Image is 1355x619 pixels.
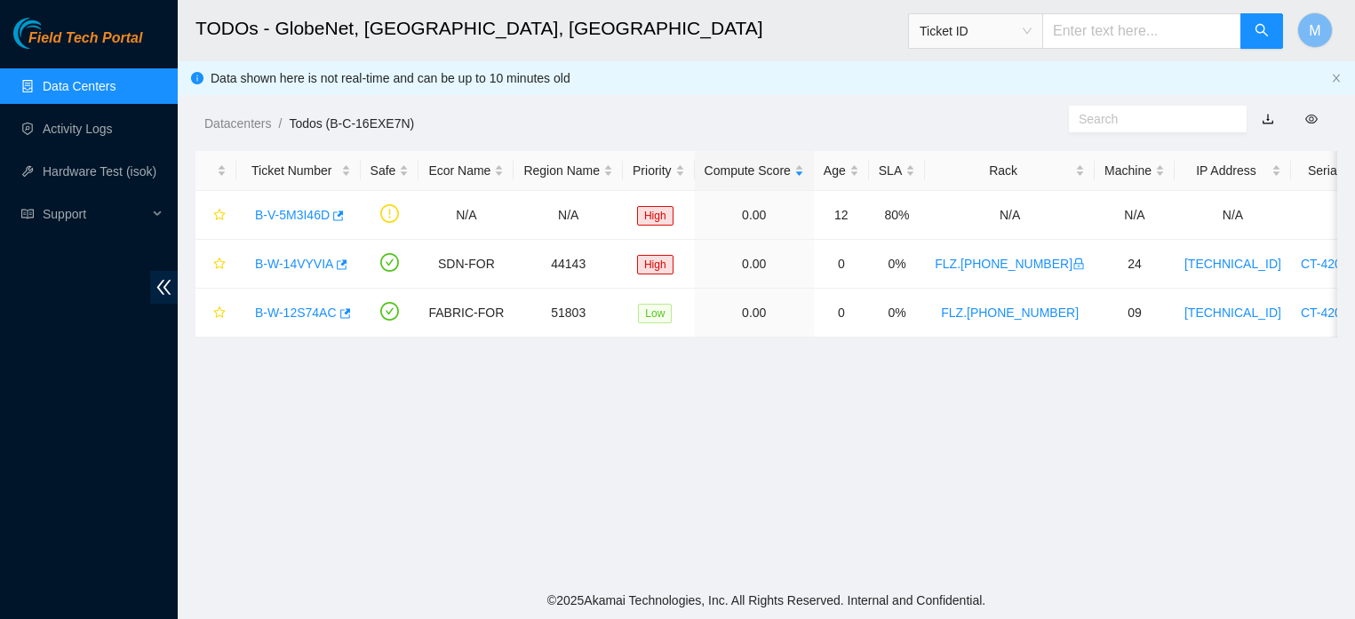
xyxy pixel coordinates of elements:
td: 09 [1095,289,1175,337]
span: High [637,206,674,226]
td: N/A [1175,191,1291,240]
span: search [1255,23,1269,40]
a: B-W-14VYVIA [255,257,333,271]
td: SDN-FOR [418,240,514,289]
a: FLZ.[PHONE_NUMBER]lock [935,257,1085,271]
td: 24 [1095,240,1175,289]
span: eye [1305,113,1318,125]
a: [TECHNICAL_ID] [1184,257,1281,271]
a: [TECHNICAL_ID] [1184,306,1281,320]
td: N/A [418,191,514,240]
span: star [213,209,226,223]
span: lock [1072,258,1085,270]
a: Data Centers [43,79,116,93]
span: Field Tech Portal [28,30,142,47]
td: 0 [814,240,869,289]
button: close [1331,73,1342,84]
td: 0.00 [695,289,814,337]
input: Search [1079,109,1223,129]
button: download [1248,105,1287,133]
td: 0% [869,240,925,289]
td: 0.00 [695,240,814,289]
span: High [637,255,674,274]
td: FABRIC-FOR [418,289,514,337]
td: N/A [514,191,623,240]
td: 0.00 [695,191,814,240]
footer: © 2025 Akamai Technologies, Inc. All Rights Reserved. Internal and Confidential. [178,582,1355,619]
span: exclamation-circle [380,204,399,223]
td: 80% [869,191,925,240]
a: download [1262,112,1274,126]
td: 12 [814,191,869,240]
a: Akamai TechnologiesField Tech Portal [13,32,142,55]
a: Todos (B-C-16EXE7N) [289,116,414,131]
td: 51803 [514,289,623,337]
span: star [213,258,226,272]
td: N/A [925,191,1095,240]
span: Ticket ID [920,18,1032,44]
button: M [1297,12,1333,48]
button: star [205,298,227,327]
a: Datacenters [204,116,271,131]
a: B-W-12S74AC [255,306,337,320]
td: N/A [1095,191,1175,240]
span: check-circle [380,253,399,272]
a: Hardware Test (isok) [43,164,156,179]
span: / [278,116,282,131]
a: FLZ.[PHONE_NUMBER] [941,306,1079,320]
button: star [205,201,227,229]
td: 44143 [514,240,623,289]
button: star [205,250,227,278]
span: double-left [150,271,178,304]
td: 0% [869,289,925,337]
a: B-V-5M3I46D [255,208,330,222]
span: M [1309,20,1320,42]
img: Akamai Technologies [13,18,90,49]
span: Support [43,196,147,232]
span: check-circle [380,302,399,321]
a: Activity Logs [43,122,113,136]
span: read [21,208,34,220]
button: search [1240,13,1283,49]
span: star [213,306,226,321]
td: 0 [814,289,869,337]
span: Low [638,304,672,323]
input: Enter text here... [1042,13,1241,49]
